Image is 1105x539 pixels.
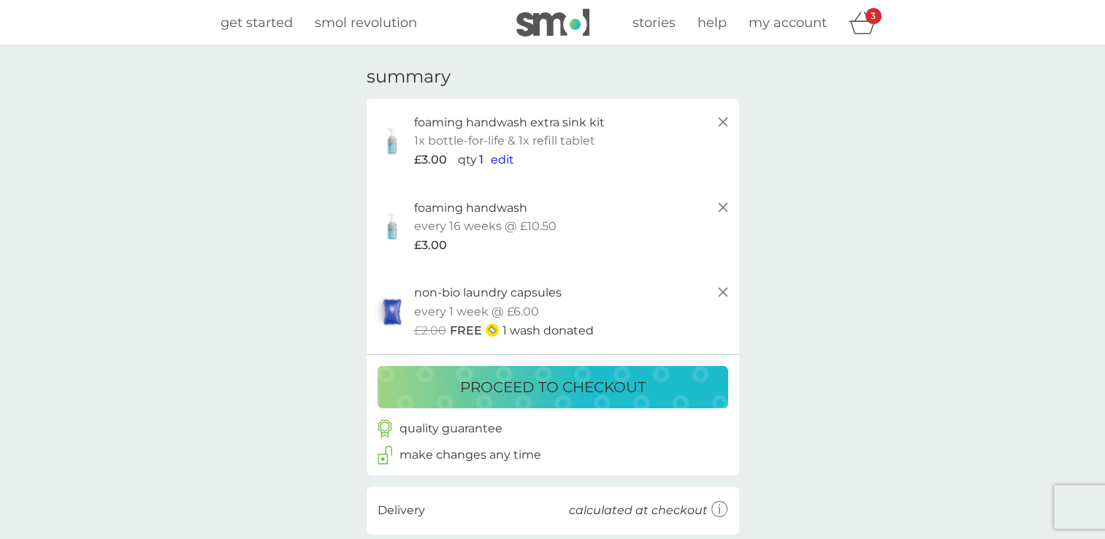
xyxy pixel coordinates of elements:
p: make changes any time [399,446,541,465]
span: FREE [450,321,482,340]
button: edit [491,150,514,169]
button: proceed to checkout [378,366,728,408]
span: £2.00 [414,321,446,340]
a: help [697,12,727,34]
p: non-bio laundry capsules [414,283,562,302]
p: every 16 weeks @ £10.50 [414,217,557,236]
a: my account [749,12,827,34]
span: help [697,15,727,31]
span: my account [749,15,827,31]
p: Delivery [378,501,425,520]
span: get started [221,15,293,31]
span: £3.00 [414,150,447,169]
span: smol revolution [315,15,417,31]
p: 1x bottle-for-life & 1x refill tablet [414,131,595,150]
p: proceed to checkout [460,375,646,399]
div: basket [849,8,885,37]
a: smol revolution [315,12,417,34]
p: 1 [479,150,483,169]
p: qty [458,150,477,169]
p: 1 wash donated [502,321,594,340]
p: quality guarantee [399,419,502,438]
p: calculated at checkout [569,501,708,520]
a: get started [221,12,293,34]
p: foaming handwash extra sink kit [414,113,605,132]
span: stories [632,15,676,31]
h3: summary [367,66,451,88]
span: edit [491,153,514,167]
p: foaming handwash [414,199,527,218]
p: every 1 week @ £6.00 [414,302,539,321]
span: £3.00 [414,236,447,255]
img: smol [516,9,589,37]
a: stories [632,12,676,34]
